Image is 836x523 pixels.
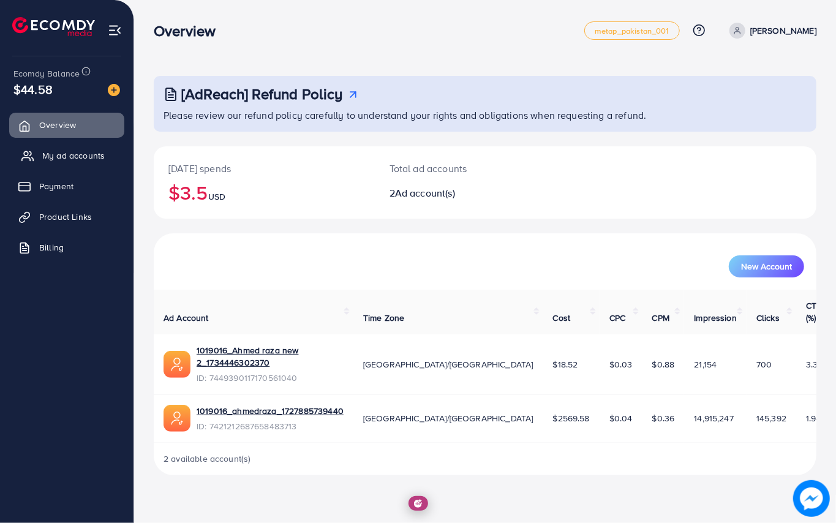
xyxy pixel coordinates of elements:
img: menu [108,23,122,37]
span: New Account [741,262,792,271]
span: Impression [694,312,737,324]
h3: Overview [154,22,225,40]
button: New Account [729,255,804,277]
span: Clicks [756,312,780,324]
span: $0.03 [609,358,633,371]
a: metap_pakistan_001 [584,21,680,40]
p: Total ad accounts [390,161,526,176]
span: 3.31 [806,358,821,371]
span: CPM [652,312,669,324]
span: $0.04 [609,412,633,424]
span: $2569.58 [553,412,590,424]
h3: [AdReach] Refund Policy [181,85,343,103]
p: Please review our refund policy carefully to understand your rights and obligations when requesti... [164,108,809,122]
a: Billing [9,235,124,260]
span: Ad account(s) [395,186,455,200]
span: USD [208,190,225,203]
span: CTR (%) [806,299,822,324]
span: Ad Account [164,312,209,324]
span: Ecomdy Balance [13,67,80,80]
img: logo [12,17,95,36]
span: Overview [39,119,76,131]
span: 14,915,247 [694,412,734,424]
span: CPC [609,312,625,324]
span: Time Zone [363,312,404,324]
p: [PERSON_NAME] [750,23,816,38]
span: $18.52 [553,358,578,371]
span: 21,154 [694,358,717,371]
img: image [793,480,830,517]
a: Product Links [9,205,124,229]
a: Payment [9,174,124,198]
img: ic-ads-acc.e4c84228.svg [164,351,190,378]
img: image [108,84,120,96]
p: [DATE] spends [168,161,360,176]
span: 1.94 [806,412,821,424]
a: 1019016_ahmedraza_1727885739440 [197,405,344,417]
a: 1019016_Ahmed raza new 2_1734446302370 [197,344,344,369]
span: Billing [39,241,64,254]
a: [PERSON_NAME] [725,23,816,39]
span: $44.58 [13,80,53,98]
span: 2 available account(s) [164,453,251,465]
a: Overview [9,113,124,137]
span: 700 [756,358,772,371]
span: Product Links [39,211,92,223]
span: $0.88 [652,358,675,371]
span: 145,392 [756,412,786,424]
a: My ad accounts [9,143,124,168]
span: [GEOGRAPHIC_DATA]/[GEOGRAPHIC_DATA] [363,358,533,371]
span: Cost [553,312,571,324]
span: My ad accounts [42,149,105,162]
span: ID: 7449390117170561040 [197,372,344,384]
span: $0.36 [652,412,675,424]
h2: $3.5 [168,181,360,204]
span: [GEOGRAPHIC_DATA]/[GEOGRAPHIC_DATA] [363,412,533,424]
span: metap_pakistan_001 [595,27,669,35]
h2: 2 [390,187,526,199]
span: ID: 7421212687658483713 [197,420,344,432]
span: Payment [39,180,73,192]
img: ic-ads-acc.e4c84228.svg [164,405,190,432]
